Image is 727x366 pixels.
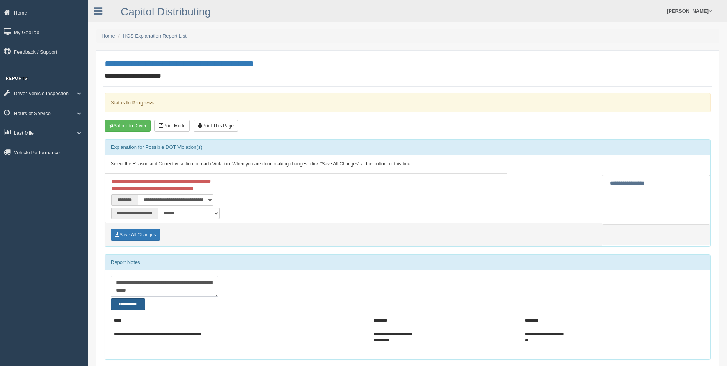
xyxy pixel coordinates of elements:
[123,33,187,39] a: HOS Explanation Report List
[126,100,154,106] strong: In Progress
[111,229,160,241] button: Save
[105,140,710,155] div: Explanation for Possible DOT Violation(s)
[194,120,238,132] button: Print This Page
[105,155,710,173] div: Select the Reason and Corrective action for each Violation. When you are done making changes, cli...
[105,93,711,112] div: Status:
[111,298,145,310] button: Change Filter Options
[154,120,190,132] button: Print Mode
[102,33,115,39] a: Home
[105,255,710,270] div: Report Notes
[105,120,151,132] button: Submit To Driver
[121,6,211,18] a: Capitol Distributing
